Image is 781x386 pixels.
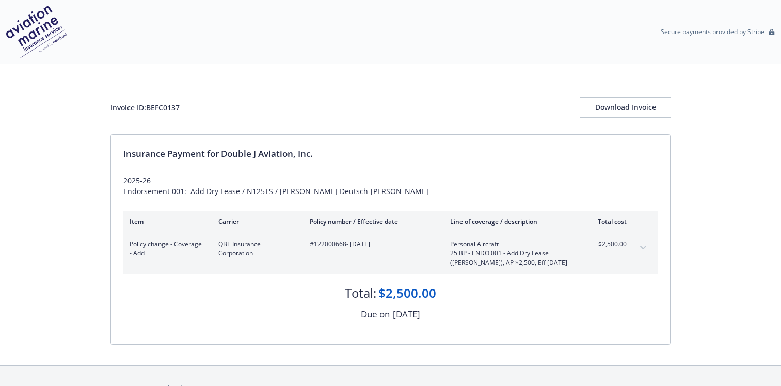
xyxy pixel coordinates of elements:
[218,217,293,226] div: Carrier
[393,308,420,321] div: [DATE]
[635,239,651,256] button: expand content
[588,217,627,226] div: Total cost
[450,239,571,249] span: Personal Aircraft
[218,239,293,258] span: QBE Insurance Corporation
[661,27,764,36] p: Secure payments provided by Stripe
[310,217,434,226] div: Policy number / Effective date
[450,249,571,267] span: 25 BP - ENDO 001 - Add Dry Lease ([PERSON_NAME]), AP $2,500, Eff [DATE]
[450,239,571,267] span: Personal Aircraft25 BP - ENDO 001 - Add Dry Lease ([PERSON_NAME]), AP $2,500, Eff [DATE]
[588,239,627,249] span: $2,500.00
[310,239,434,249] span: #122000668 - [DATE]
[123,175,658,197] div: 2025-26 Endorsement 001: Add Dry Lease / N125TS / [PERSON_NAME] Deutsch-[PERSON_NAME]
[123,233,658,274] div: Policy change - Coverage - AddQBE Insurance Corporation#122000668- [DATE]Personal Aircraft25 BP -...
[450,217,571,226] div: Line of coverage / description
[110,102,180,113] div: Invoice ID: BEFC0137
[580,97,671,118] button: Download Invoice
[345,284,376,302] div: Total:
[580,98,671,117] div: Download Invoice
[361,308,390,321] div: Due on
[378,284,436,302] div: $2,500.00
[130,239,202,258] span: Policy change - Coverage - Add
[123,147,658,160] div: Insurance Payment for Double J Aviation, Inc.
[130,217,202,226] div: Item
